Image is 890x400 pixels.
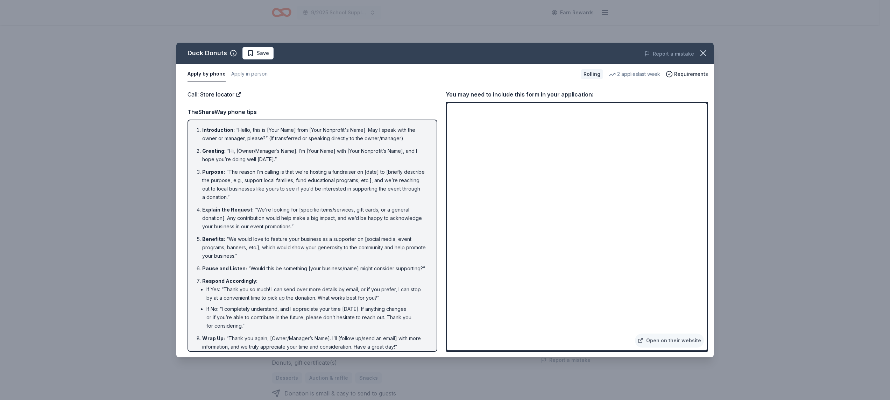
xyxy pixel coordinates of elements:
[446,90,708,99] div: You may need to include this form in your application:
[202,265,247,271] span: Pause and Listen :
[242,47,274,59] button: Save
[202,334,427,351] li: “Thank you again, [Owner/Manager’s Name]. I’ll [follow up/send an email] with more information, a...
[581,69,603,79] div: Rolling
[202,148,226,154] span: Greeting :
[202,236,225,242] span: Benefits :
[188,107,437,116] div: TheShareWay phone tips
[202,235,427,260] li: “We would love to feature your business as a supporter on [social media, event programs, banners,...
[202,127,235,133] span: Introduction :
[202,278,257,284] span: Respond Accordingly :
[202,264,427,273] li: “Would this be something [your business/name] might consider supporting?”
[674,70,708,78] span: Requirements
[188,90,437,99] div: Call :
[231,67,268,81] button: Apply in person
[644,50,694,58] button: Report a mistake
[188,67,226,81] button: Apply by phone
[202,126,427,143] li: “Hello, this is [Your Name] from [Your Nonprofit's Name]. May I speak with the owner or manager, ...
[666,70,708,78] button: Requirements
[206,285,427,302] li: If Yes: “Thank you so much! I can send over more details by email, or if you prefer, I can stop b...
[202,169,225,175] span: Purpose :
[635,334,704,348] a: Open on their website
[206,305,427,330] li: If No: “I completely understand, and I appreciate your time [DATE]. If anything changes or if you...
[609,70,660,78] div: 2 applies last week
[202,168,427,201] li: “The reason I’m calling is that we’re hosting a fundraiser on [date] to [briefly describe the pur...
[202,147,427,164] li: “Hi, [Owner/Manager’s Name]. I’m [Your Name] with [Your Nonprofit’s Name], and I hope you’re doin...
[188,48,227,59] div: Duck Donuts
[202,206,427,231] li: “We’re looking for [specific items/services, gift cards, or a general donation]. Any contribution...
[200,90,241,99] a: Store locator
[202,335,225,341] span: Wrap Up :
[202,207,254,213] span: Explain the Request :
[257,49,269,57] span: Save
